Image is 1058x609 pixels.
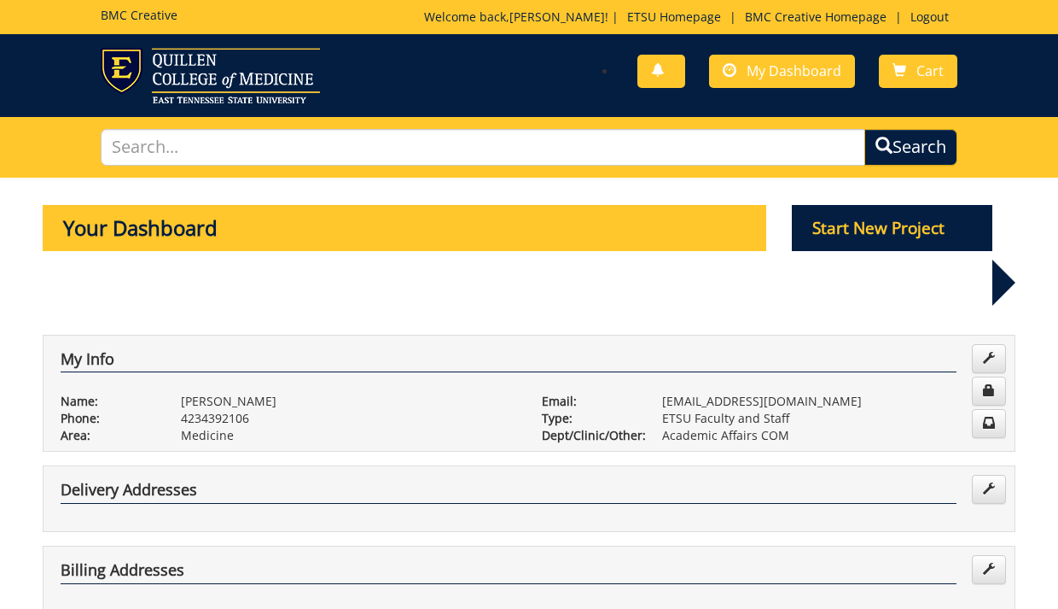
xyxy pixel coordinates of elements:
a: ETSU Homepage [619,9,730,25]
p: Welcome back, ! | | | [424,9,957,26]
a: Change Communication Preferences [972,409,1006,438]
img: ETSU logo [101,48,320,103]
a: Change Password [972,377,1006,406]
a: My Dashboard [709,55,855,88]
h4: Billing Addresses [61,562,956,584]
button: Search [864,129,957,166]
p: Dept/Clinic/Other: [542,427,637,444]
p: Name: [61,393,155,410]
h4: My Info [61,351,956,373]
p: Phone: [61,410,155,427]
span: Cart [916,61,944,80]
a: Edit Info [972,344,1006,373]
p: Email: [542,393,637,410]
a: Cart [879,55,957,88]
p: Start New Project [792,205,993,251]
p: 4234392106 [181,410,516,427]
h5: BMC Creative [101,9,177,21]
p: Academic Affairs COM [662,427,997,444]
span: My Dashboard [747,61,841,80]
a: BMC Creative Homepage [736,9,895,25]
p: [PERSON_NAME] [181,393,516,410]
p: Your Dashboard [43,205,766,251]
p: Area: [61,427,155,444]
a: Start New Project [792,221,993,237]
a: [PERSON_NAME] [509,9,605,25]
p: Medicine [181,427,516,444]
h4: Delivery Addresses [61,482,956,504]
p: [EMAIL_ADDRESS][DOMAIN_NAME] [662,393,997,410]
p: Type: [542,410,637,427]
a: Logout [902,9,957,25]
a: Edit Addresses [972,555,1006,584]
p: ETSU Faculty and Staff [662,410,997,427]
input: Search... [101,129,864,166]
a: Edit Addresses [972,475,1006,504]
